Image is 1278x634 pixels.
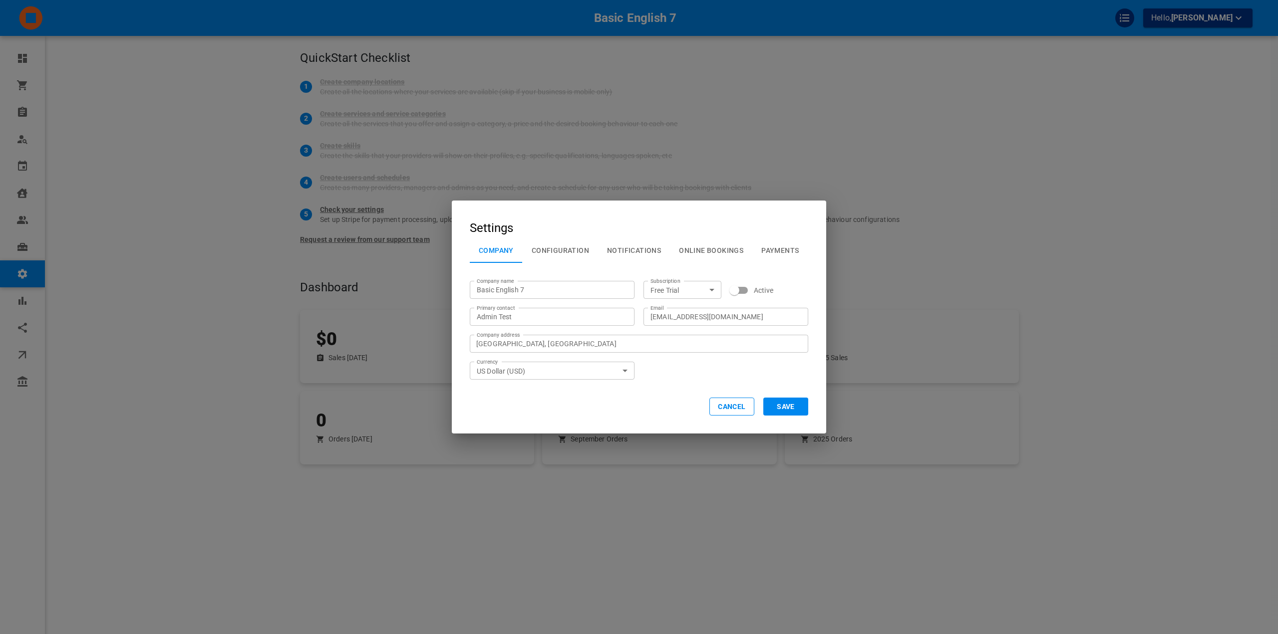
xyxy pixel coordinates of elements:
[709,398,754,416] button: Cancel
[477,331,520,339] label: Company address
[598,237,670,263] button: Notifications
[705,283,719,297] button: Open
[470,218,513,237] h3: Settings
[477,304,515,312] label: Primary contact
[618,364,632,378] button: Open
[523,237,598,263] button: Configuration
[474,335,808,353] input: Company address
[752,237,808,263] button: Payments
[754,285,773,295] span: Active
[670,237,752,263] button: Online Bookings
[763,398,808,416] button: Save
[650,277,680,285] label: Subscription
[650,304,663,312] label: Email
[470,237,523,263] button: Company
[477,358,498,366] label: Currency
[477,277,514,285] label: Company name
